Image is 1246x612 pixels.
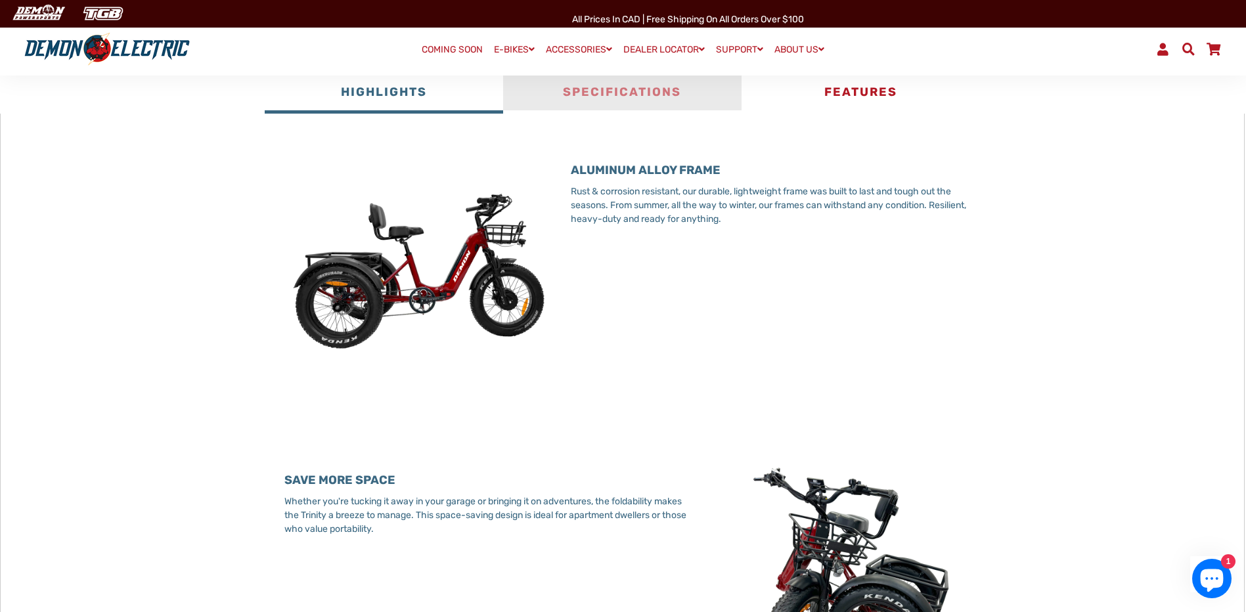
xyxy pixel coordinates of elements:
h3: SAVE MORE SPACE [284,473,694,488]
a: ABOUT US [770,40,829,59]
img: L2RTrenityd_cd251318-cc83-42ba-88ce-fb9282a14318.jpg [284,137,551,404]
p: Whether you're tucking it away in your garage or bringing it on adventures, the foldability makes... [284,494,694,536]
span: All Prices in CAD | Free shipping on all orders over $100 [572,14,804,25]
a: ACCESSORIES [541,40,617,59]
button: Specifications [503,74,742,114]
button: Features [742,74,980,114]
img: Demon Electric [7,3,70,24]
inbox-online-store-chat: Shopify online store chat [1188,559,1235,601]
a: E-BIKES [489,40,539,59]
a: DEALER LOCATOR [619,40,709,59]
a: SUPPORT [711,40,768,59]
img: TGB Canada [76,3,130,24]
img: Demon Electric logo [20,32,194,66]
p: Rust & corrosion resistant, our durable, lightweight frame was built to last and tough out the se... [571,185,981,226]
button: Highlights [265,74,503,114]
h3: ALUMINUM ALLOY FRAME [571,164,981,178]
a: COMING SOON [417,41,487,59]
